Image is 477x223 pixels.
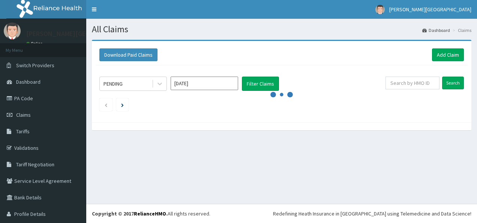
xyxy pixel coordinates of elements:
footer: All rights reserved. [86,204,477,223]
span: Tariffs [16,128,30,135]
a: Online [26,41,44,46]
h1: All Claims [92,24,471,34]
span: Switch Providers [16,62,54,69]
img: User Image [4,23,21,39]
svg: audio-loading [270,83,293,106]
div: Redefining Heath Insurance in [GEOGRAPHIC_DATA] using Telemedicine and Data Science! [273,210,471,217]
p: [PERSON_NAME][GEOGRAPHIC_DATA] [26,30,137,37]
span: Tariff Negotiation [16,161,54,168]
a: RelianceHMO [134,210,166,217]
input: Search by HMO ID [385,77,439,89]
button: Download Paid Claims [99,48,157,61]
strong: Copyright © 2017 . [92,210,168,217]
span: Claims [16,111,31,118]
a: Next page [121,101,124,108]
button: Filter Claims [242,77,279,91]
a: Dashboard [422,27,450,33]
img: User Image [375,5,385,14]
li: Claims [451,27,471,33]
span: Dashboard [16,78,40,85]
span: [PERSON_NAME][GEOGRAPHIC_DATA] [389,6,471,13]
a: Add Claim [432,48,464,61]
div: PENDING [103,80,123,87]
input: Select Month and Year [171,77,238,90]
input: Search [442,77,464,89]
a: Previous page [104,101,108,108]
